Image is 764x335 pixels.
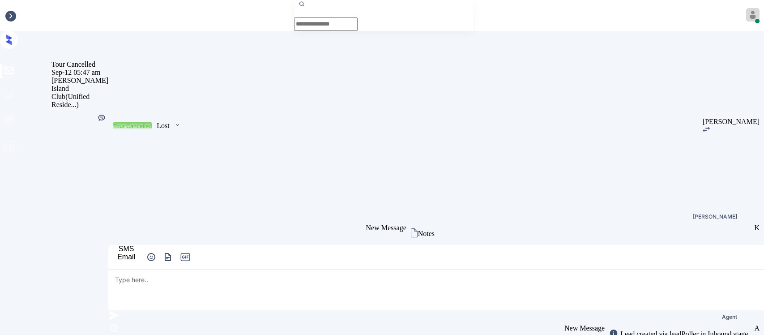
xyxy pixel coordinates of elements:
div: Sep-12 05:47 am [51,69,108,77]
img: icon-zuma [162,252,174,262]
div: K [754,224,760,232]
div: SMS [117,245,135,253]
img: icon-zuma [703,127,710,132]
div: Inbox [4,12,21,20]
img: avatar [746,8,760,21]
div: [PERSON_NAME] [51,77,108,85]
div: Email [117,253,135,261]
img: icon-zuma [108,310,119,321]
div: Kelsey was silent [97,113,106,124]
span: New Message [366,224,406,232]
div: [PERSON_NAME] [693,214,737,219]
div: Lost [157,122,169,130]
div: Notes [418,230,435,238]
img: icon-zuma [108,322,119,333]
span: profile [3,140,15,155]
div: [PERSON_NAME] [703,118,760,126]
img: icon-zuma [146,252,157,262]
div: Tour Cancelled [113,123,152,129]
img: icon-zuma [174,121,181,129]
div: Island Club (Unified Reside...) [51,85,108,109]
img: Kelsey was silent [97,113,106,122]
img: icon-zuma [411,228,418,237]
div: Tour Cancelled [51,60,108,69]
